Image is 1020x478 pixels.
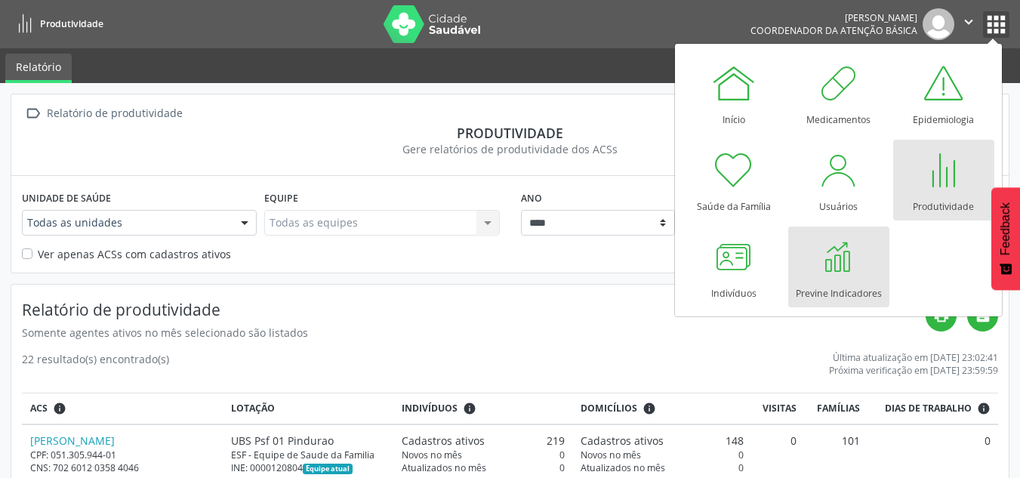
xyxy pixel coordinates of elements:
h4: Relatório de produtividade [22,301,926,319]
i: ACSs que estiveram vinculados a uma UBS neste período, mesmo sem produtividade. [53,402,66,415]
label: Ver apenas ACSs com cadastros ativos [38,246,231,262]
div: 0 [402,449,565,461]
div: 0 [581,449,744,461]
div: 148 [581,433,744,449]
a: Relatório [5,54,72,83]
th: Famílias [805,393,868,424]
label: Ano [521,187,542,210]
span: Atualizados no mês [581,461,665,474]
a: Produtividade [893,140,994,220]
span: Coordenador da Atenção Básica [750,24,917,37]
div: Somente agentes ativos no mês selecionado são listados [22,325,926,341]
span: Novos no mês [402,449,462,461]
a: Epidemiologia [893,53,994,134]
div: [PERSON_NAME] [750,11,917,24]
div: 219 [402,433,565,449]
div: 0 [402,461,565,474]
i:  [22,103,44,125]
span: Domicílios [581,402,637,415]
th: Visitas [751,393,805,424]
i: Dias em que o(a) ACS fez pelo menos uma visita, ou ficha de cadastro individual ou cadastro domic... [977,402,991,415]
div: Produtividade [22,125,998,141]
a: Previne Indicadores [788,227,889,307]
a: [PERSON_NAME] [30,433,115,448]
a: Usuários [788,140,889,220]
span: Cadastros ativos [402,433,485,449]
i:  [960,14,977,30]
a: Produtividade [11,11,103,36]
button: Feedback - Mostrar pesquisa [991,187,1020,290]
th: Lotação [223,393,394,424]
div: CNS: 702 6012 0358 4046 [30,461,216,474]
span: Todas as unidades [27,215,226,230]
div: 0 [581,461,744,474]
a: Saúde da Família [683,140,784,220]
div: Relatório de produtividade [44,103,185,125]
span: Produtividade [40,17,103,30]
span: Cadastros ativos [581,433,664,449]
button:  [954,8,983,40]
img: img [923,8,954,40]
div: INE: 0000120804 [231,461,386,474]
span: Indivíduos [402,402,458,415]
div: Gere relatórios de produtividade dos ACSs [22,141,998,157]
span: Esta é a equipe atual deste Agente [303,464,352,474]
div: ESF - Equipe de Saude da Familia [231,449,386,461]
div: CPF: 051.305.944-01 [30,449,216,461]
div: 22 resultado(s) encontrado(s) [22,351,169,377]
div: UBS Psf 01 Pindurao [231,433,386,449]
i: <div class="text-left"> <div> <strong>Cadastros ativos:</strong> Cadastros que estão vinculados a... [463,402,476,415]
i: <div class="text-left"> <div> <strong>Cadastros ativos:</strong> Cadastros que estão vinculados a... [643,402,656,415]
div: Próxima verificação em [DATE] 23:59:59 [829,364,998,377]
a: Medicamentos [788,53,889,134]
a: Início [683,53,784,134]
a:  Relatório de produtividade [22,103,185,125]
span: Atualizados no mês [402,461,486,474]
a: Indivíduos [683,227,784,307]
span: Novos no mês [581,449,641,461]
span: Feedback [999,202,1012,255]
button: apps [983,11,1009,38]
span: Dias de trabalho [885,402,972,415]
label: Equipe [264,187,298,210]
div: Última atualização em [DATE] 23:02:41 [829,351,998,364]
label: Unidade de saúde [22,187,111,210]
span: ACS [30,402,48,415]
